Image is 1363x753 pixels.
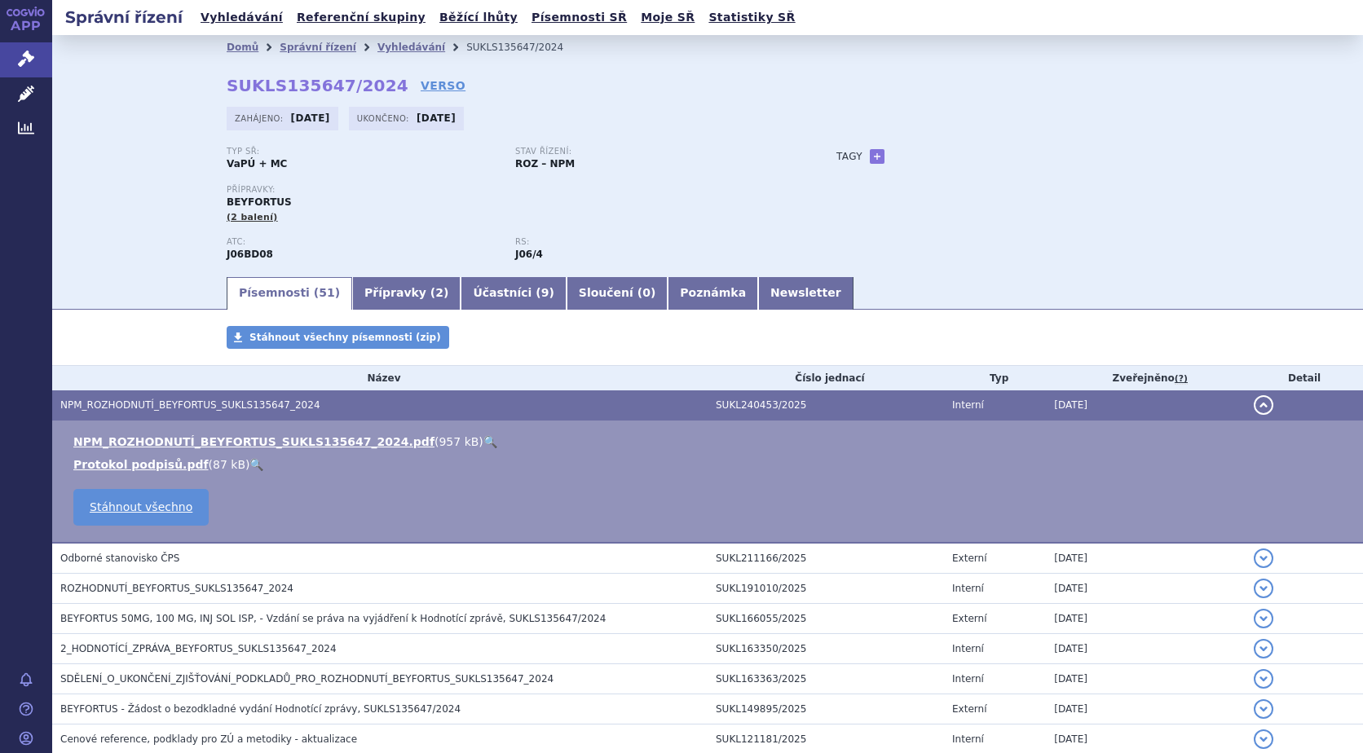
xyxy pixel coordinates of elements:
td: [DATE] [1046,634,1246,664]
span: ROZHODNUTÍ_BEYFORTUS_SUKLS135647_2024 [60,583,293,594]
a: Moje SŘ [636,7,699,29]
span: 957 kB [439,435,479,448]
td: [DATE] [1046,390,1246,421]
td: SUKL191010/2025 [708,574,944,604]
span: Externí [952,613,986,624]
span: BEYFORTUS 50MG, 100 MG, INJ SOL ISP, - Vzdání se práva na vyjádření k Hodnotící zprávě, SUKLS1356... [60,613,606,624]
h2: Správní řízení [52,6,196,29]
button: detail [1254,639,1273,658]
td: SUKL240453/2025 [708,390,944,421]
button: detail [1254,669,1273,689]
span: Cenové reference, podklady pro ZÚ a metodiky - aktualizace [60,733,357,745]
a: 🔍 [249,458,263,471]
strong: ROZ – NPM [515,158,575,170]
strong: NIRSEVIMAB [227,249,273,260]
p: Typ SŘ: [227,147,499,156]
li: SUKLS135647/2024 [466,35,584,59]
a: + [870,149,884,164]
p: ATC: [227,237,499,247]
th: Zveřejněno [1046,366,1246,390]
a: Přípravky (2) [352,277,461,310]
th: Název [52,366,708,390]
strong: SUKLS135647/2024 [227,76,408,95]
button: detail [1254,609,1273,628]
a: Sloučení (0) [567,277,668,310]
a: Správní řízení [280,42,356,53]
a: Referenční skupiny [292,7,430,29]
span: Interní [952,673,984,685]
span: BEYFORTUS - Žádost o bezodkladné vydání Hodnotící zprávy, SUKLS135647/2024 [60,703,461,715]
td: SUKL166055/2025 [708,604,944,634]
button: detail [1254,579,1273,598]
span: 9 [541,286,549,299]
button: detail [1254,548,1273,568]
a: Běžící lhůty [434,7,523,29]
li: ( ) [73,434,1347,450]
strong: [DATE] [417,112,456,124]
p: Stav řízení: [515,147,787,156]
td: [DATE] [1046,543,1246,574]
td: SUKL149895/2025 [708,694,944,724]
a: Protokol podpisů.pdf [73,458,209,471]
a: Poznámka [668,277,758,310]
a: Statistiky SŘ [704,7,800,29]
td: SUKL211166/2025 [708,543,944,574]
span: Odborné stanovisko ČPS [60,553,179,564]
td: SUKL163363/2025 [708,664,944,694]
span: Externí [952,703,986,715]
span: 87 kB [213,458,245,471]
td: [DATE] [1046,574,1246,604]
a: Vyhledávání [377,42,445,53]
span: 2 [435,286,443,299]
span: NPM_ROZHODNUTÍ_BEYFORTUS_SUKLS135647_2024 [60,399,320,411]
a: Stáhnout všechny písemnosti (zip) [227,326,449,349]
span: 0 [642,286,651,299]
span: BEYFORTUS [227,196,292,208]
p: Přípravky: [227,185,804,195]
span: Zahájeno: [235,112,286,125]
a: Písemnosti SŘ [527,7,632,29]
span: 51 [319,286,334,299]
strong: nirsevimab [515,249,543,260]
a: VERSO [421,77,465,94]
span: Ukončeno: [357,112,412,125]
td: SUKL163350/2025 [708,634,944,664]
span: Interní [952,583,984,594]
a: Newsletter [758,277,854,310]
h3: Tagy [836,147,862,166]
a: Vyhledávání [196,7,288,29]
button: detail [1254,729,1273,749]
abbr: (?) [1175,373,1188,385]
li: ( ) [73,456,1347,473]
a: 🔍 [483,435,497,448]
span: Stáhnout všechny písemnosti (zip) [249,332,441,343]
button: detail [1254,699,1273,719]
span: Interní [952,399,984,411]
span: Interní [952,733,984,745]
th: Detail [1246,366,1363,390]
a: Stáhnout všechno [73,489,209,526]
strong: [DATE] [291,112,330,124]
a: Účastníci (9) [461,277,566,310]
button: detail [1254,395,1273,415]
a: NPM_ROZHODNUTÍ_BEYFORTUS_SUKLS135647_2024.pdf [73,435,434,448]
a: Domů [227,42,258,53]
span: 2_HODNOTÍCÍ_ZPRÁVA_BEYFORTUS_SUKLS135647_2024 [60,643,337,654]
span: Externí [952,553,986,564]
span: (2 balení) [227,212,278,222]
span: Interní [952,643,984,654]
th: Číslo jednací [708,366,944,390]
strong: VaPÚ + MC [227,158,287,170]
td: [DATE] [1046,604,1246,634]
td: [DATE] [1046,664,1246,694]
p: RS: [515,237,787,247]
a: Písemnosti (51) [227,277,352,310]
td: [DATE] [1046,694,1246,724]
th: Typ [944,366,1046,390]
span: SDĚLENÍ_O_UKONČENÍ_ZJIŠŤOVÁNÍ_PODKLADŮ_PRO_ROZHODNUTÍ_BEYFORTUS_SUKLS135647_2024 [60,673,554,685]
